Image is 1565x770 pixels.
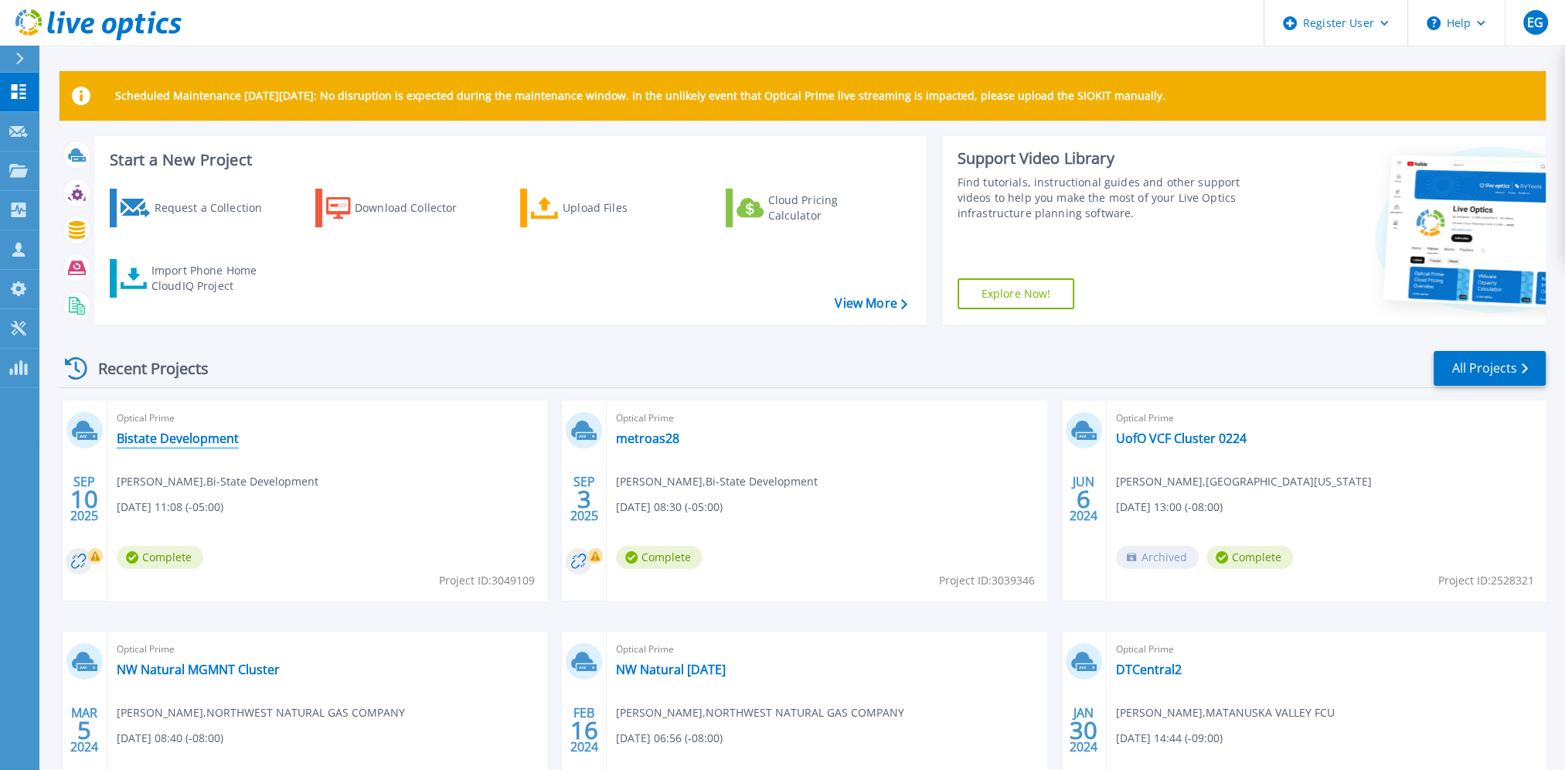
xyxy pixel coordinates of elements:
[70,492,98,506] span: 10
[570,724,598,737] span: 16
[520,189,692,227] a: Upload Files
[117,641,537,658] span: Optical Prime
[570,471,599,527] div: SEP 2025
[117,499,223,516] span: [DATE] 11:08 (-05:00)
[616,431,679,446] a: metroas28
[154,192,277,223] div: Request a Collection
[70,471,99,527] div: SEP 2025
[1116,473,1372,490] span: [PERSON_NAME] , [GEOGRAPHIC_DATA][US_STATE]
[767,192,891,223] div: Cloud Pricing Calculator
[1116,662,1182,677] a: DTCentral2
[616,641,1036,658] span: Optical Prime
[110,152,907,169] h3: Start a New Project
[1077,492,1090,506] span: 6
[439,572,535,589] span: Project ID: 3049109
[616,499,723,516] span: [DATE] 08:30 (-05:00)
[958,148,1266,169] div: Support Video Library
[616,704,904,721] span: [PERSON_NAME] , NORTHWEST NATURAL GAS COMPANY
[1116,730,1223,747] span: [DATE] 14:44 (-09:00)
[1206,546,1293,569] span: Complete
[958,175,1266,221] div: Find tutorials, instructional guides and other support videos to help you make the most of your L...
[315,189,488,227] a: Download Collector
[110,189,282,227] a: Request a Collection
[939,572,1035,589] span: Project ID: 3039346
[77,724,91,737] span: 5
[1070,724,1097,737] span: 30
[1116,431,1247,446] a: UofO VCF Cluster 0224
[1069,471,1098,527] div: JUN 2024
[117,730,223,747] span: [DATE] 08:40 (-08:00)
[958,278,1075,309] a: Explore Now!
[1434,351,1546,386] a: All Projects
[117,662,280,677] a: NW Natural MGMNT Cluster
[1116,499,1223,516] span: [DATE] 13:00 (-08:00)
[60,349,230,387] div: Recent Projects
[117,546,203,569] span: Complete
[355,192,478,223] div: Download Collector
[835,296,907,311] a: View More
[616,730,723,747] span: [DATE] 06:56 (-08:00)
[726,189,898,227] a: Cloud Pricing Calculator
[577,492,591,506] span: 3
[151,263,272,294] div: Import Phone Home CloudIQ Project
[1116,704,1335,721] span: [PERSON_NAME] , MATANUSKA VALLEY FCU
[1438,572,1534,589] span: Project ID: 2528321
[117,431,239,446] a: Bistate Development
[616,473,818,490] span: [PERSON_NAME] , Bi-State Development
[70,702,99,758] div: MAR 2024
[117,410,537,427] span: Optical Prime
[1116,410,1536,427] span: Optical Prime
[1116,546,1199,569] span: Archived
[115,90,1165,102] p: Scheduled Maintenance [DATE][DATE]: No disruption is expected during the maintenance window. In t...
[1527,16,1543,29] span: EG
[1116,641,1536,658] span: Optical Prime
[563,192,686,223] div: Upload Files
[570,702,599,758] div: FEB 2024
[616,662,726,677] a: NW Natural [DATE]
[1069,702,1098,758] div: JAN 2024
[616,410,1036,427] span: Optical Prime
[117,704,405,721] span: [PERSON_NAME] , NORTHWEST NATURAL GAS COMPANY
[616,546,703,569] span: Complete
[117,473,318,490] span: [PERSON_NAME] , Bi-State Development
